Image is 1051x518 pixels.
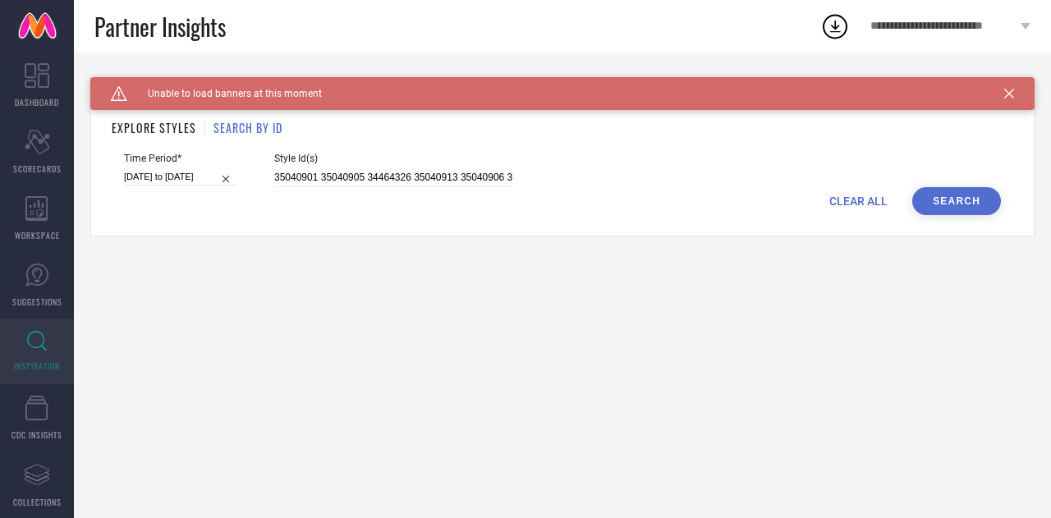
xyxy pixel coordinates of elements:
span: Time Period* [124,153,237,164]
span: DASHBOARD [15,96,59,108]
span: INSPIRATION [14,360,60,372]
span: Unable to load banners at this moment [127,88,322,99]
span: WORKSPACE [15,229,60,241]
span: SCORECARDS [13,163,62,175]
span: CDC INSIGHTS [11,429,62,441]
div: Open download list [820,11,850,41]
h1: EXPLORE STYLES [112,119,196,136]
span: CLEAR ALL [829,195,888,208]
input: Select time period [124,168,237,186]
span: COLLECTIONS [13,496,62,508]
span: SUGGESTIONS [12,296,62,308]
div: Back TO Dashboard [90,77,1035,89]
h1: SEARCH BY ID [213,119,282,136]
input: Enter comma separated style ids e.g. 12345, 67890 [274,168,512,187]
span: Partner Insights [94,10,226,44]
span: Style Id(s) [274,153,512,164]
button: Search [912,187,1001,215]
